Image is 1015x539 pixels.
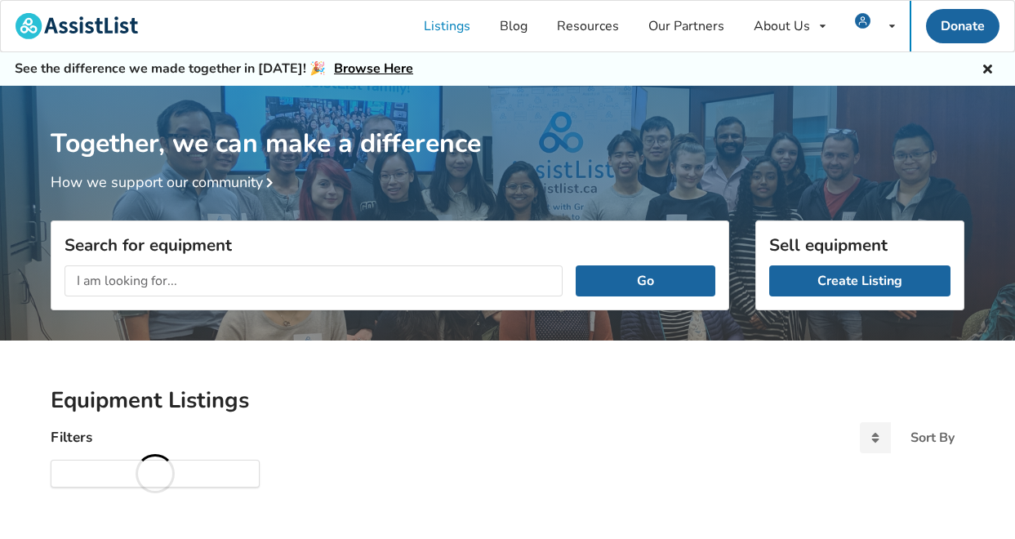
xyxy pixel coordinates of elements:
[16,13,138,39] img: assistlist-logo
[51,386,964,415] h2: Equipment Listings
[65,234,715,256] h3: Search for equipment
[51,172,279,192] a: How we support our community
[910,431,955,444] div: Sort By
[634,1,739,51] a: Our Partners
[926,9,999,43] a: Donate
[485,1,542,51] a: Blog
[51,428,92,447] h4: Filters
[51,86,964,160] h1: Together, we can make a difference
[15,60,413,78] h5: See the difference we made together in [DATE]! 🎉
[769,234,950,256] h3: Sell equipment
[409,1,485,51] a: Listings
[65,265,563,296] input: I am looking for...
[542,1,634,51] a: Resources
[334,60,413,78] a: Browse Here
[576,265,715,296] button: Go
[769,265,950,296] a: Create Listing
[754,20,810,33] div: About Us
[855,13,870,29] img: user icon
